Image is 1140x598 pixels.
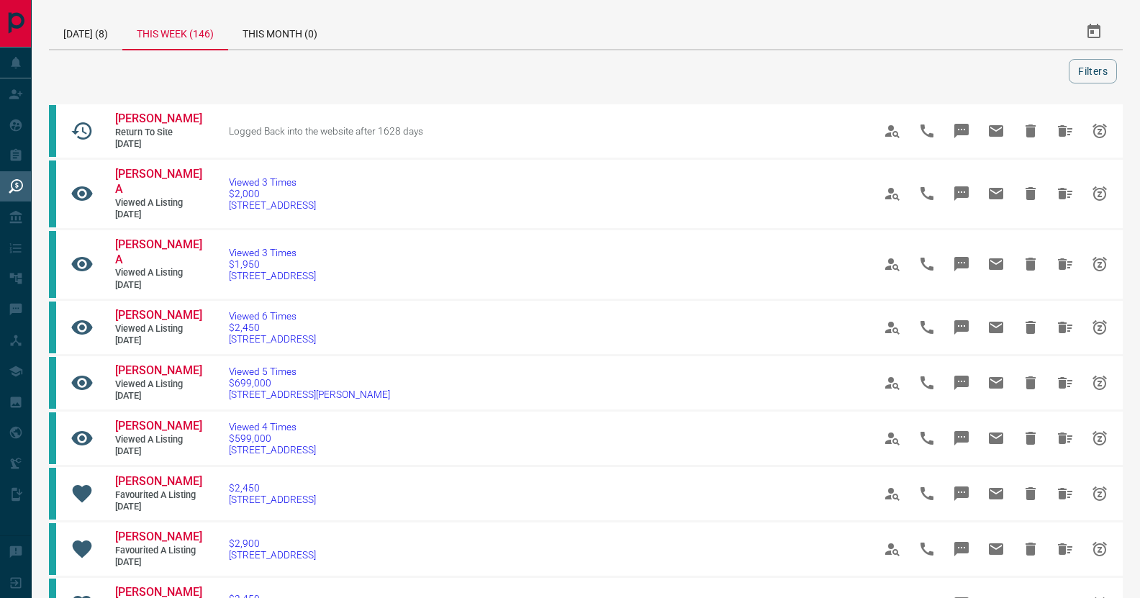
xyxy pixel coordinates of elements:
a: [PERSON_NAME] [115,419,202,434]
span: Message [944,366,979,400]
span: Call [910,366,944,400]
div: This Week (146) [122,14,228,50]
button: Select Date Range [1077,14,1111,49]
span: Hide All from Carson Lee [1048,421,1082,456]
span: Hide [1013,310,1048,345]
div: condos.ca [49,160,56,227]
span: Viewed a Listing [115,379,202,391]
span: Viewed a Listing [115,434,202,446]
span: View Profile [875,366,910,400]
span: [DATE] [115,556,202,568]
span: Logged Back into the website after 1628 days [229,125,423,137]
span: View Profile [875,532,910,566]
span: Favourited a Listing [115,545,202,557]
div: condos.ca [49,468,56,520]
span: [STREET_ADDRESS] [229,270,316,281]
span: Email [979,476,1013,511]
span: [DATE] [115,335,202,347]
a: Viewed 3 Times$1,950[STREET_ADDRESS] [229,247,316,281]
span: Viewed 5 Times [229,366,390,377]
span: $2,450 [229,482,316,494]
span: $2,900 [229,538,316,549]
span: Snooze [1082,247,1117,281]
span: Viewed a Listing [115,267,202,279]
span: Call [910,176,944,211]
span: Email [979,366,1013,400]
span: Hide [1013,532,1048,566]
span: Hide All from Shanice A [1048,176,1082,211]
span: Message [944,114,979,148]
button: Filters [1069,59,1117,83]
span: [PERSON_NAME] [115,530,202,543]
span: Email [979,114,1013,148]
span: [DATE] [115,445,202,458]
a: [PERSON_NAME] [115,363,202,379]
span: Call [910,114,944,148]
span: Snooze [1082,176,1117,211]
a: $2,900[STREET_ADDRESS] [229,538,316,561]
span: Hide [1013,247,1048,281]
span: [DATE] [115,209,202,221]
a: $2,450[STREET_ADDRESS] [229,482,316,505]
span: [PERSON_NAME] [115,363,202,377]
span: Email [979,421,1013,456]
a: [PERSON_NAME] A [115,237,202,268]
span: Message [944,247,979,281]
span: [PERSON_NAME] A [115,167,202,196]
a: [PERSON_NAME] [115,112,202,127]
span: Message [944,476,979,511]
span: Snooze [1082,366,1117,400]
a: Viewed 4 Times$599,000[STREET_ADDRESS] [229,421,316,456]
span: $1,950 [229,258,316,270]
span: Email [979,247,1013,281]
span: $2,450 [229,322,316,333]
a: [PERSON_NAME] [115,530,202,545]
span: [PERSON_NAME] [115,419,202,432]
span: $699,000 [229,377,390,389]
span: Message [944,176,979,211]
div: [DATE] (8) [49,14,122,49]
div: condos.ca [49,523,56,575]
span: Viewed a Listing [115,323,202,335]
span: Favourited a Listing [115,489,202,502]
a: Viewed 5 Times$699,000[STREET_ADDRESS][PERSON_NAME] [229,366,390,400]
span: [STREET_ADDRESS] [229,199,316,211]
span: Hide [1013,176,1048,211]
span: [STREET_ADDRESS] [229,549,316,561]
span: Hide [1013,366,1048,400]
span: View Profile [875,421,910,456]
span: [DATE] [115,390,202,402]
span: View Profile [875,247,910,281]
div: condos.ca [49,302,56,353]
span: Call [910,476,944,511]
span: [DATE] [115,138,202,150]
span: View Profile [875,114,910,148]
span: Snooze [1082,421,1117,456]
span: Call [910,310,944,345]
span: Snooze [1082,114,1117,148]
span: View Profile [875,310,910,345]
div: This Month (0) [228,14,332,49]
span: [PERSON_NAME] [115,308,202,322]
a: [PERSON_NAME] [115,474,202,489]
a: [PERSON_NAME] [115,308,202,323]
span: Hide [1013,114,1048,148]
span: Viewed 6 Times [229,310,316,322]
span: [DATE] [115,501,202,513]
span: Hide All from RACHELLE Loi [1048,476,1082,511]
span: [STREET_ADDRESS] [229,444,316,456]
span: [PERSON_NAME] [115,112,202,125]
span: Snooze [1082,532,1117,566]
span: Call [910,532,944,566]
span: $2,000 [229,188,316,199]
span: Email [979,532,1013,566]
span: [STREET_ADDRESS] [229,333,316,345]
div: condos.ca [49,105,56,157]
div: condos.ca [49,357,56,409]
span: Hide All from Urvashi Gohil [1048,114,1082,148]
span: Viewed 3 Times [229,176,316,188]
a: [PERSON_NAME] A [115,167,202,197]
span: $599,000 [229,432,316,444]
span: Hide [1013,476,1048,511]
span: View Profile [875,476,910,511]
